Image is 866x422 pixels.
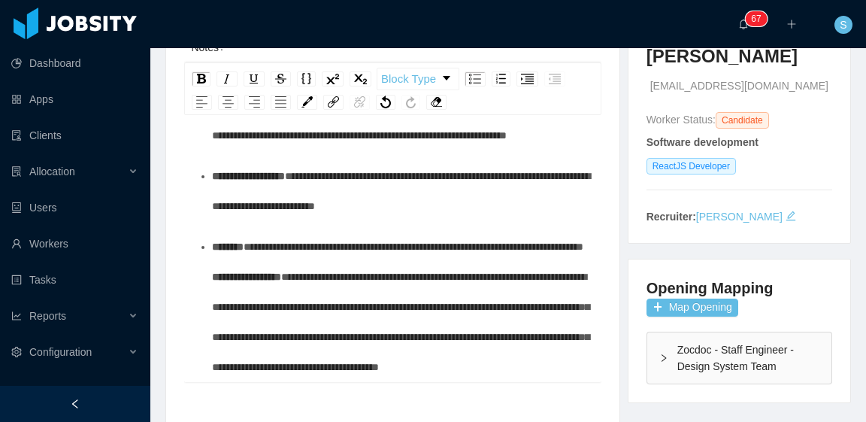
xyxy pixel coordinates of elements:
[373,95,423,110] div: rdw-history-control
[786,19,797,29] i: icon: plus
[738,19,749,29] i: icon: bell
[646,278,774,299] h4: Opening Mapping
[29,165,75,178] span: Allocation
[401,95,420,110] div: Redo
[297,71,316,87] div: Monospace
[492,71,510,87] div: Ordered
[350,71,371,87] div: Subscript
[650,78,828,94] span: [EMAIL_ADDRESS][DOMAIN_NAME]
[462,68,568,90] div: rdw-list-control
[244,95,265,110] div: Right
[646,211,696,223] strong: Recruiter:
[426,95,447,110] div: Remove
[786,211,796,221] i: icon: edit
[29,346,92,358] span: Configuration
[381,64,436,94] span: Block Type
[646,299,738,317] button: icon: plusMap Opening
[218,95,238,110] div: Center
[271,95,291,110] div: Justify
[716,112,769,129] span: Candidate
[11,120,138,150] a: icon: auditClients
[659,354,668,363] i: icon: right
[465,71,486,87] div: Unordered
[189,95,294,110] div: rdw-textalign-control
[322,71,344,87] div: Superscript
[756,11,762,26] p: 7
[516,71,538,87] div: Indent
[323,95,344,110] div: Link
[11,166,22,177] i: icon: solution
[350,95,370,110] div: Unlink
[377,68,459,90] a: Block Type
[271,71,291,87] div: Strikethrough
[192,71,210,87] div: Bold
[647,332,831,384] div: icon: rightZocdoc - Staff Engineer - Design System Team
[745,11,767,26] sup: 67
[11,229,138,259] a: icon: userWorkers
[184,62,601,382] div: rdw-wrapper
[244,71,265,87] div: Underline
[376,95,395,110] div: Undo
[189,68,374,90] div: rdw-inline-control
[11,311,22,321] i: icon: line-chart
[11,48,138,78] a: icon: pie-chartDashboard
[11,265,138,295] a: icon: profileTasks
[423,95,450,110] div: rdw-remove-control
[320,95,373,110] div: rdw-link-control
[29,310,66,322] span: Reports
[751,11,756,26] p: 6
[646,136,759,148] strong: Software development
[294,95,320,110] div: rdw-color-picker
[216,71,238,87] div: Italic
[184,62,601,115] div: rdw-toolbar
[374,68,462,90] div: rdw-block-control
[11,347,22,357] i: icon: setting
[840,16,846,34] span: S
[11,84,138,114] a: icon: appstoreApps
[646,158,736,175] span: ReactJS Developer
[646,114,716,126] span: Worker Status:
[184,41,229,53] label: Notes
[696,211,783,223] a: [PERSON_NAME]
[377,68,459,90] div: rdw-dropdown
[11,193,138,223] a: icon: robotUsers
[544,71,565,87] div: Outdent
[192,95,212,110] div: Left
